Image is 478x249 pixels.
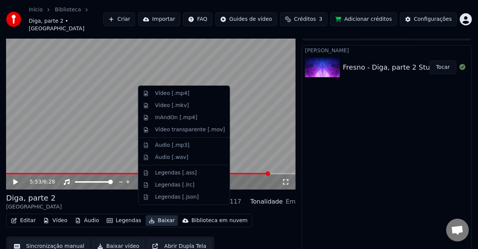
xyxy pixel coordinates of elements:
div: Áudio [.wav] [155,154,188,161]
nav: breadcrumb [29,6,103,33]
button: Configurações [400,12,457,26]
span: 6:28 [43,178,55,186]
button: Importar [138,12,180,26]
span: Créditos [294,16,316,23]
div: InAndOn [.mp4] [155,114,198,121]
button: Vídeo [40,215,70,226]
div: 117 [230,197,241,206]
button: Criar [103,12,135,26]
div: Vídeo [.mp4] [155,90,190,97]
span: Diga, parte 2 • [GEOGRAPHIC_DATA] [29,17,103,33]
button: Legendas [104,215,144,226]
span: 5:53 [30,178,41,186]
div: Legendas [.json] [155,193,199,201]
div: Tonalidade [251,197,283,206]
button: FAQ [183,12,212,26]
button: Áudio [72,215,102,226]
div: / [30,178,48,186]
div: Biblioteca em nuvem [192,217,248,224]
div: Áudio [.mp3] [155,142,190,149]
div: Vídeo [.mkv] [155,102,189,109]
button: Créditos3 [280,12,327,26]
div: Bate-papo aberto [446,219,469,241]
a: Biblioteca [55,6,81,14]
div: Legendas [.ass] [155,169,197,177]
a: Início [29,6,43,14]
button: Tocar [430,61,456,74]
div: Legendas [.lrc] [155,181,195,189]
button: Editar [8,215,39,226]
div: Em [286,197,296,206]
div: Fresno - Diga, parte 2 Studio62 [343,62,449,73]
div: Diga, parte 2 [6,193,62,203]
span: 3 [319,16,322,23]
div: [PERSON_NAME] [302,45,472,54]
button: Baixar [146,215,178,226]
div: Vídeo transparente [.mov] [155,126,225,134]
div: Configurações [414,16,452,23]
img: youka [6,12,21,27]
button: Adicionar créditos [330,12,397,26]
button: Guides de vídeo [215,12,277,26]
div: [GEOGRAPHIC_DATA] [6,203,62,211]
